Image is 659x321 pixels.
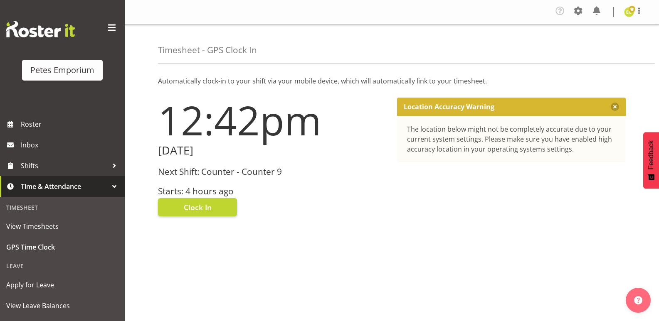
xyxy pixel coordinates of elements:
span: View Timesheets [6,220,118,233]
img: emma-croft7499.jpg [624,7,634,17]
span: View Leave Balances [6,299,118,312]
div: Timesheet [2,199,123,216]
span: Feedback [647,140,655,169]
span: Shifts [21,159,108,172]
h1: 12:42pm [158,98,387,142]
div: Petes Emporium [30,64,94,76]
button: Feedback - Show survey [643,132,659,189]
p: Location Accuracy Warning [404,103,494,111]
a: Apply for Leave [2,274,123,295]
span: Roster [21,118,121,130]
span: Time & Attendance [21,180,108,193]
div: Leave [2,257,123,274]
h2: [DATE] [158,144,387,157]
a: View Leave Balances [2,295,123,316]
span: Inbox [21,139,121,151]
h3: Next Shift: Counter - Counter 9 [158,167,387,176]
img: Rosterit website logo [6,21,75,37]
a: GPS Time Clock [2,237,123,257]
h4: Timesheet - GPS Clock In [158,45,257,55]
div: The location below might not be completely accurate due to your current system settings. Please m... [407,124,616,154]
button: Close message [611,103,619,111]
h3: Starts: 4 hours ago [158,186,387,196]
p: Automatically clock-in to your shift via your mobile device, which will automatically link to you... [158,76,626,86]
span: Clock In [184,202,212,213]
img: help-xxl-2.png [634,296,642,304]
a: View Timesheets [2,216,123,237]
button: Clock In [158,198,237,216]
span: GPS Time Clock [6,241,118,253]
span: Apply for Leave [6,279,118,291]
